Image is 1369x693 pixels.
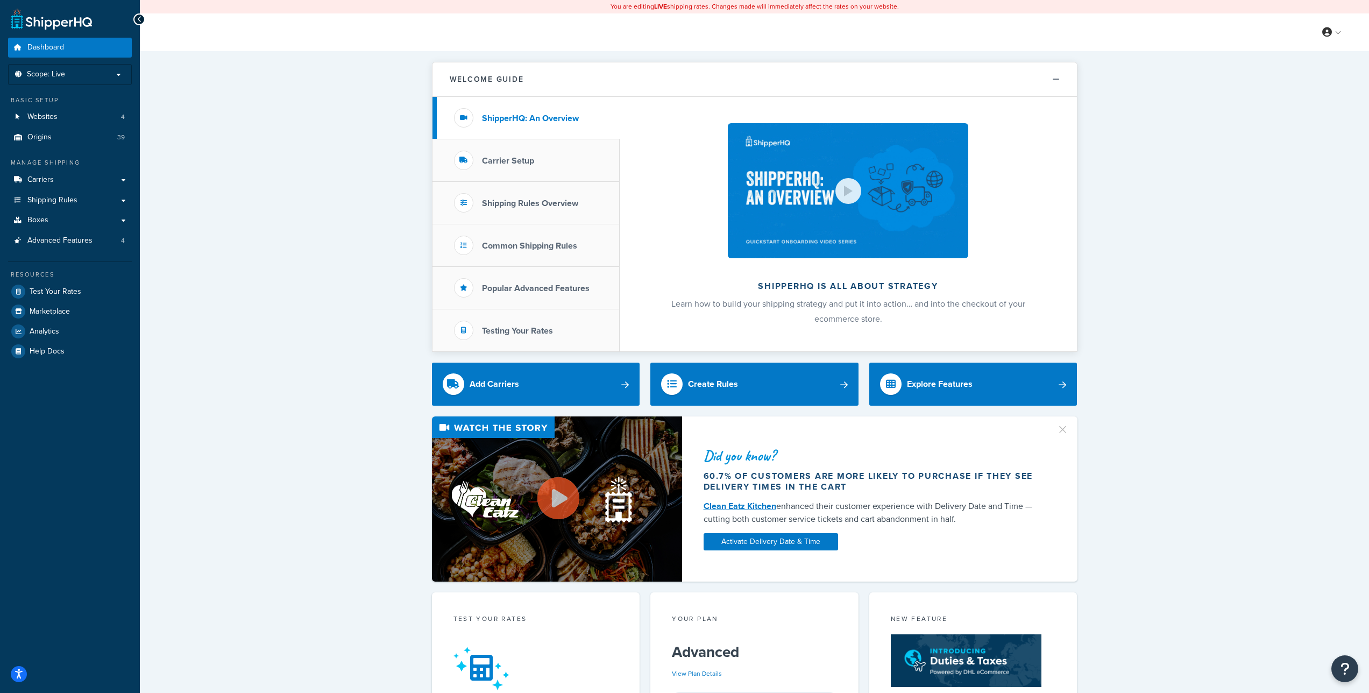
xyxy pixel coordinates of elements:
div: Did you know? [704,448,1044,463]
a: Create Rules [650,363,859,406]
span: Dashboard [27,43,64,52]
span: Marketplace [30,307,70,316]
span: Boxes [27,216,48,225]
span: 4 [121,112,125,122]
span: Shipping Rules [27,196,77,205]
a: View Plan Details [672,669,722,678]
h5: Advanced [672,643,837,661]
span: Scope: Live [27,70,65,79]
a: Add Carriers [432,363,640,406]
h3: Shipping Rules Overview [482,199,578,208]
li: Websites [8,107,132,127]
h2: Welcome Guide [450,75,524,83]
h3: Carrier Setup [482,156,534,166]
span: Help Docs [30,347,65,356]
div: Create Rules [688,377,738,392]
h3: ShipperHQ: An Overview [482,114,579,123]
span: 4 [121,236,125,245]
div: Add Carriers [470,377,519,392]
span: Origins [27,133,52,142]
a: Help Docs [8,342,132,361]
span: Carriers [27,175,54,185]
a: Explore Features [869,363,1077,406]
div: Resources [8,270,132,279]
h2: ShipperHQ is all about strategy [648,281,1048,291]
div: 60.7% of customers are more likely to purchase if they see delivery times in the cart [704,471,1044,492]
a: Test Your Rates [8,282,132,301]
button: Open Resource Center [1331,655,1358,682]
button: Welcome Guide [432,62,1077,97]
span: Websites [27,112,58,122]
a: Carriers [8,170,132,190]
div: New Feature [891,614,1056,626]
h3: Popular Advanced Features [482,284,590,293]
a: Marketplace [8,302,132,321]
span: Analytics [30,327,59,336]
span: Test Your Rates [30,287,81,296]
div: Manage Shipping [8,158,132,167]
span: 39 [117,133,125,142]
a: Boxes [8,210,132,230]
li: Advanced Features [8,231,132,251]
div: Basic Setup [8,96,132,105]
a: Activate Delivery Date & Time [704,533,838,550]
a: Origins39 [8,128,132,147]
div: Your Plan [672,614,837,626]
a: Dashboard [8,38,132,58]
span: Learn how to build your shipping strategy and put it into action… and into the checkout of your e... [671,298,1025,325]
img: Video thumbnail [432,416,682,582]
img: ShipperHQ is all about strategy [728,123,968,258]
a: Analytics [8,322,132,341]
a: Websites4 [8,107,132,127]
h3: Common Shipping Rules [482,241,577,251]
a: Clean Eatz Kitchen [704,500,776,512]
a: Advanced Features4 [8,231,132,251]
a: Shipping Rules [8,190,132,210]
li: Origins [8,128,132,147]
div: Test your rates [453,614,619,626]
b: LIVE [654,2,667,11]
div: Explore Features [907,377,973,392]
span: Advanced Features [27,236,93,245]
h3: Testing Your Rates [482,326,553,336]
div: enhanced their customer experience with Delivery Date and Time — cutting both customer service ti... [704,500,1044,526]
